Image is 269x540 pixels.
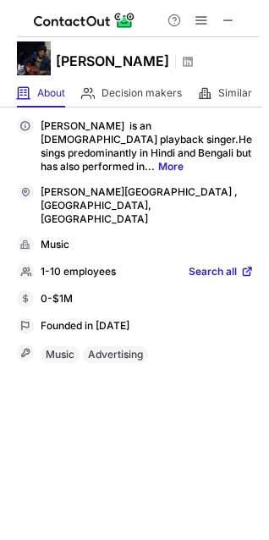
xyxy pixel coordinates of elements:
span: About [37,86,65,100]
div: Founded in [DATE] [41,319,254,334]
div: Music [41,346,80,363]
a: Search all [189,265,254,280]
img: ContactOut v5.3.10 [34,10,135,30]
span: Decision makers [102,86,182,100]
img: 2d31375f156d36cd073e20d86e1abccb [17,41,51,75]
p: 1-10 employees [41,265,116,280]
div: Music [41,238,254,253]
p: [PERSON_NAME] is an [DEMOGRAPHIC_DATA] playback singer.He sings predominantly in Hindi and Bengal... [41,119,254,174]
a: More [158,160,184,173]
div: 0-$1M [41,292,254,307]
span: Similar [218,86,252,100]
div: Advertising [83,346,148,363]
div: [PERSON_NAME][GEOGRAPHIC_DATA] , [GEOGRAPHIC_DATA], [GEOGRAPHIC_DATA] [41,185,254,226]
span: Search all [189,265,237,280]
h1: [PERSON_NAME] [56,51,169,71]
